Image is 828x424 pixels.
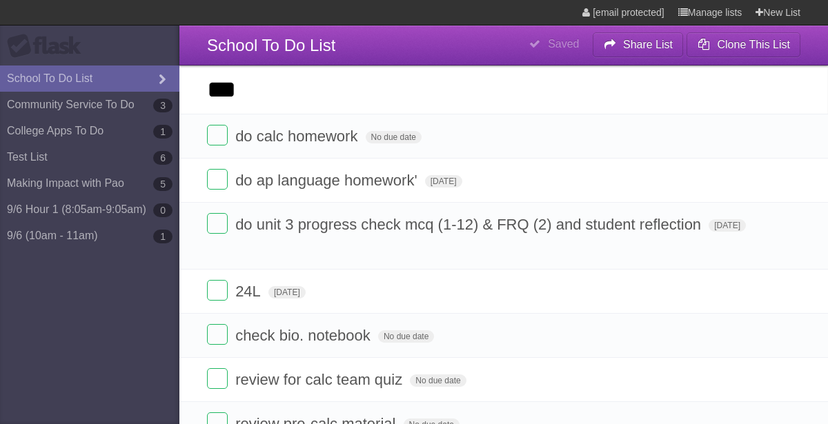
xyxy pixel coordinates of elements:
span: No due date [366,131,422,143]
b: 6 [153,151,172,165]
label: Done [207,169,228,190]
b: 1 [153,125,172,139]
span: [DATE] [268,286,306,299]
button: Share List [593,32,684,57]
label: Done [207,213,228,234]
span: review for calc team quiz [235,371,406,388]
span: do calc homework [235,128,361,145]
span: do ap language homework' [235,172,421,189]
b: 3 [153,99,172,112]
b: Share List [623,39,673,50]
b: 0 [153,203,172,217]
label: Done [207,324,228,345]
label: Done [207,368,228,389]
span: [DATE] [709,219,746,232]
b: Clone This List [717,39,790,50]
b: 1 [153,230,172,243]
span: School To Do List [207,36,335,54]
span: [email protected] [593,7,664,18]
span: check bio. notebook [235,327,374,344]
div: Flask [7,34,90,59]
label: Done [207,125,228,145]
span: No due date [378,330,434,343]
b: 5 [153,177,172,191]
button: Clone This List [687,32,800,57]
label: Done [207,280,228,301]
b: Saved [548,38,579,50]
span: 24L [235,283,264,300]
span: do unit 3 progress check mcq (1-12) & FRQ (2) and student reflection [235,216,704,233]
span: No due date [410,374,466,387]
span: [DATE] [425,175,462,188]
